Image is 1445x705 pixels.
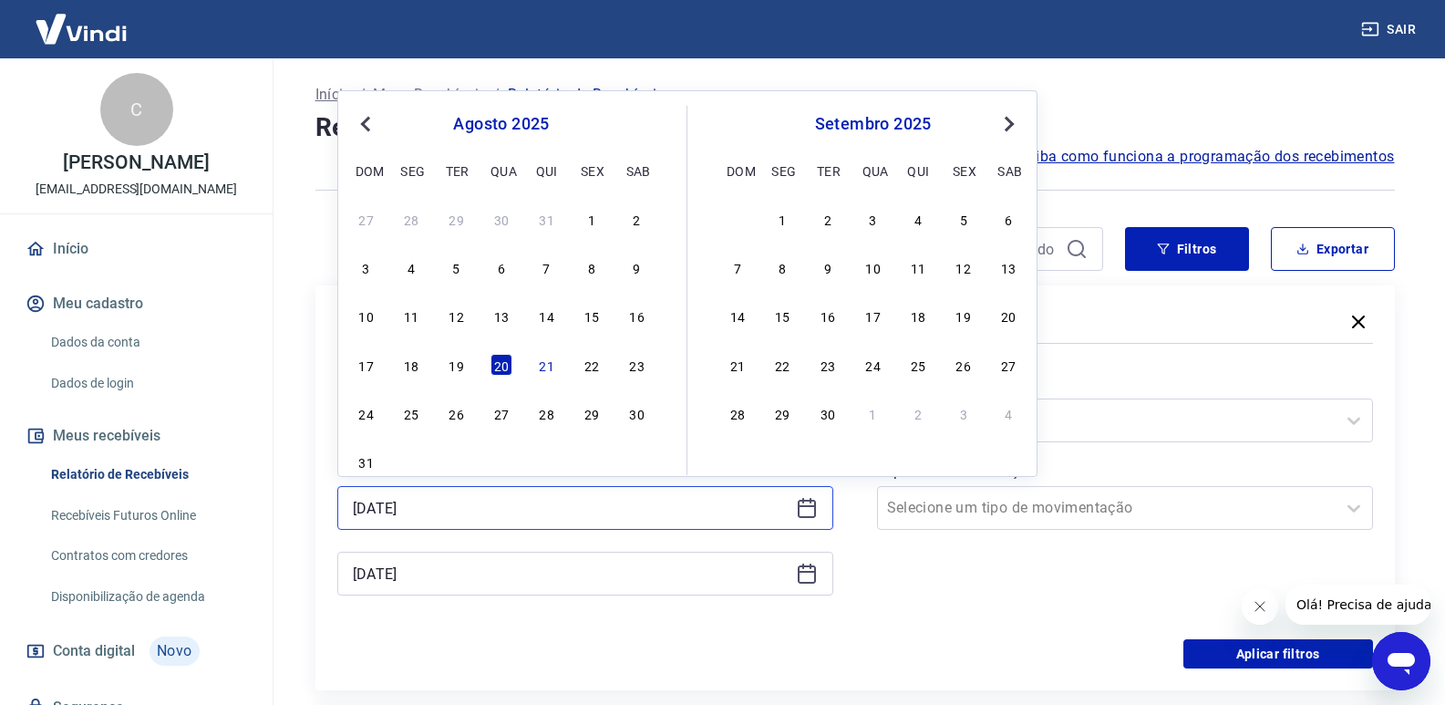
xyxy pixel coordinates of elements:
[626,402,648,424] div: Choose sábado, 30 de agosto de 2025
[22,629,251,673] a: Conta digitalNovo
[1372,632,1430,690] iframe: Botão para abrir a janela de mensagens
[490,402,512,424] div: Choose quarta-feira, 27 de agosto de 2025
[997,256,1019,278] div: Choose sábado, 13 de setembro de 2025
[727,305,748,327] div: Choose domingo, 14 de setembro de 2025
[724,205,1022,426] div: month 2025-09
[63,153,209,172] p: [PERSON_NAME]
[22,229,251,269] a: Início
[36,180,237,199] p: [EMAIL_ADDRESS][DOMAIN_NAME]
[953,305,975,327] div: Choose sexta-feira, 19 de setembro de 2025
[22,284,251,324] button: Meu cadastro
[997,208,1019,230] div: Choose sábado, 6 de setembro de 2025
[997,354,1019,376] div: Choose sábado, 27 de setembro de 2025
[400,354,422,376] div: Choose segunda-feira, 18 de agosto de 2025
[997,402,1019,424] div: Choose sábado, 4 de outubro de 2025
[881,373,1369,395] label: Forma de Pagamento
[907,305,929,327] div: Choose quinta-feira, 18 de setembro de 2025
[373,84,486,106] a: Meus Recebíveis
[626,451,648,472] div: Choose sábado, 6 de setembro de 2025
[44,578,251,616] a: Disponibilização de agenda
[400,208,422,230] div: Choose segunda-feira, 28 de julho de 2025
[536,354,558,376] div: Choose quinta-feira, 21 de agosto de 2025
[727,208,748,230] div: Choose domingo, 31 de agosto de 2025
[53,638,135,664] span: Conta digital
[356,402,377,424] div: Choose domingo, 24 de agosto de 2025
[315,84,352,106] a: Início
[446,305,468,327] div: Choose terça-feira, 12 de agosto de 2025
[626,256,648,278] div: Choose sábado, 9 de agosto de 2025
[446,354,468,376] div: Choose terça-feira, 19 de agosto de 2025
[771,256,793,278] div: Choose segunda-feira, 8 de setembro de 2025
[44,537,251,575] a: Contratos com credores
[400,451,422,472] div: Choose segunda-feira, 1 de setembro de 2025
[953,256,975,278] div: Choose sexta-feira, 12 de setembro de 2025
[862,160,884,181] div: qua
[446,256,468,278] div: Choose terça-feira, 5 de agosto de 2025
[100,73,173,146] div: C
[727,256,748,278] div: Choose domingo, 7 de setembro de 2025
[353,560,789,587] input: Data final
[359,84,366,106] p: /
[11,13,153,27] span: Olá! Precisa de ajuda?
[907,402,929,424] div: Choose quinta-feira, 2 de outubro de 2025
[907,208,929,230] div: Choose quinta-feira, 4 de setembro de 2025
[817,160,839,181] div: ter
[356,256,377,278] div: Choose domingo, 3 de agosto de 2025
[771,160,793,181] div: seg
[493,84,500,106] p: /
[353,494,789,522] input: Data inicial
[724,113,1022,135] div: setembro 2025
[1018,146,1395,168] span: Saiba como funciona a programação dos recebimentos
[862,402,884,424] div: Choose quarta-feira, 1 de outubro de 2025
[862,208,884,230] div: Choose quarta-feira, 3 de setembro de 2025
[581,256,603,278] div: Choose sexta-feira, 8 de agosto de 2025
[817,305,839,327] div: Choose terça-feira, 16 de setembro de 2025
[997,305,1019,327] div: Choose sábado, 20 de setembro de 2025
[536,208,558,230] div: Choose quinta-feira, 31 de julho de 2025
[581,402,603,424] div: Choose sexta-feira, 29 de agosto de 2025
[727,354,748,376] div: Choose domingo, 21 de setembro de 2025
[626,208,648,230] div: Choose sábado, 2 de agosto de 2025
[400,305,422,327] div: Choose segunda-feira, 11 de agosto de 2025
[881,461,1369,482] label: Tipo de Movimentação
[22,416,251,456] button: Meus recebíveis
[150,637,200,666] span: Novo
[953,402,975,424] div: Choose sexta-feira, 3 de outubro de 2025
[1285,585,1430,625] iframe: Mensagem da empresa
[862,305,884,327] div: Choose quarta-feira, 17 de setembro de 2025
[315,109,1395,146] h4: Relatório de Recebíveis
[490,305,512,327] div: Choose quarta-feira, 13 de agosto de 2025
[446,451,468,472] div: Choose terça-feira, 2 de setembro de 2025
[490,451,512,472] div: Choose quarta-feira, 3 de setembro de 2025
[536,451,558,472] div: Choose quinta-feira, 4 de setembro de 2025
[1271,227,1395,271] button: Exportar
[44,456,251,493] a: Relatório de Recebíveis
[1357,13,1423,47] button: Sair
[626,160,648,181] div: sab
[536,402,558,424] div: Choose quinta-feira, 28 de agosto de 2025
[727,160,748,181] div: dom
[44,497,251,534] a: Recebíveis Futuros Online
[356,451,377,472] div: Choose domingo, 31 de agosto de 2025
[581,305,603,327] div: Choose sexta-feira, 15 de agosto de 2025
[536,160,558,181] div: qui
[1125,227,1249,271] button: Filtros
[817,208,839,230] div: Choose terça-feira, 2 de setembro de 2025
[44,365,251,402] a: Dados de login
[771,402,793,424] div: Choose segunda-feira, 29 de setembro de 2025
[355,113,377,135] button: Previous Month
[626,354,648,376] div: Choose sábado, 23 de agosto de 2025
[490,160,512,181] div: qua
[446,160,468,181] div: ter
[44,324,251,361] a: Dados da conta
[997,160,1019,181] div: sab
[536,305,558,327] div: Choose quinta-feira, 14 de agosto de 2025
[400,160,422,181] div: seg
[953,354,975,376] div: Choose sexta-feira, 26 de setembro de 2025
[907,256,929,278] div: Choose quinta-feira, 11 de setembro de 2025
[771,305,793,327] div: Choose segunda-feira, 15 de setembro de 2025
[581,451,603,472] div: Choose sexta-feira, 5 de setembro de 2025
[356,160,377,181] div: dom
[490,208,512,230] div: Choose quarta-feira, 30 de julho de 2025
